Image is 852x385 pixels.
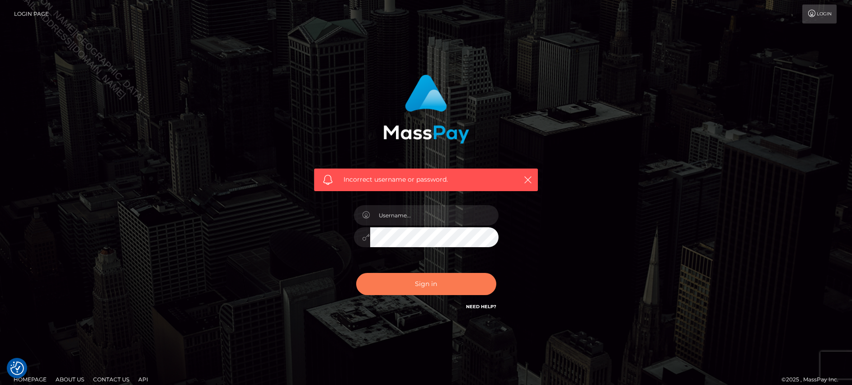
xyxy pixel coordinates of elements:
img: MassPay Login [383,75,469,144]
a: Login [802,5,837,23]
input: Username... [370,205,499,225]
span: Incorrect username or password. [344,175,508,184]
button: Sign in [356,273,496,295]
a: Login Page [14,5,49,23]
a: Need Help? [466,304,496,310]
button: Consent Preferences [10,362,24,375]
img: Revisit consent button [10,362,24,375]
div: © 2025 , MassPay Inc. [781,375,845,385]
